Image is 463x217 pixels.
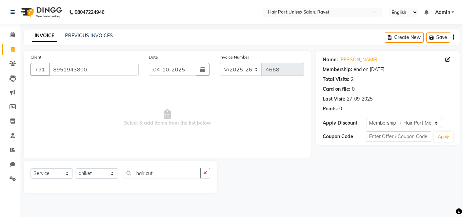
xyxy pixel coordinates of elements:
[323,76,349,83] div: Total Visits:
[366,131,431,142] input: Enter Offer / Coupon Code
[323,66,352,73] div: Membership:
[65,32,113,39] a: PREVIOUS INVOICES
[323,86,350,93] div: Card on file:
[323,133,366,140] div: Coupon Code
[149,54,158,60] label: Date
[323,56,338,63] div: Name:
[31,54,41,60] label: Client
[323,95,345,103] div: Last Visit:
[31,63,49,76] button: +91
[220,54,249,60] label: Invoice Number
[323,120,366,127] div: Apply Discount
[31,84,304,152] span: Select & add items from the list below
[385,32,424,43] button: Create New
[75,3,104,22] b: 08047224946
[17,3,64,22] img: logo
[434,132,453,142] button: Apply
[339,105,342,112] div: 0
[323,105,338,112] div: Points:
[351,76,354,83] div: 2
[339,56,377,63] a: [PERSON_NAME]
[352,86,355,93] div: 0
[354,66,384,73] div: end on [DATE]
[49,63,139,76] input: Search by Name/Mobile/Email/Code
[435,9,450,16] span: Admin
[426,32,450,43] button: Save
[123,168,201,178] input: Search or Scan
[32,30,57,42] a: INVOICE
[347,95,373,103] div: 27-09-2025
